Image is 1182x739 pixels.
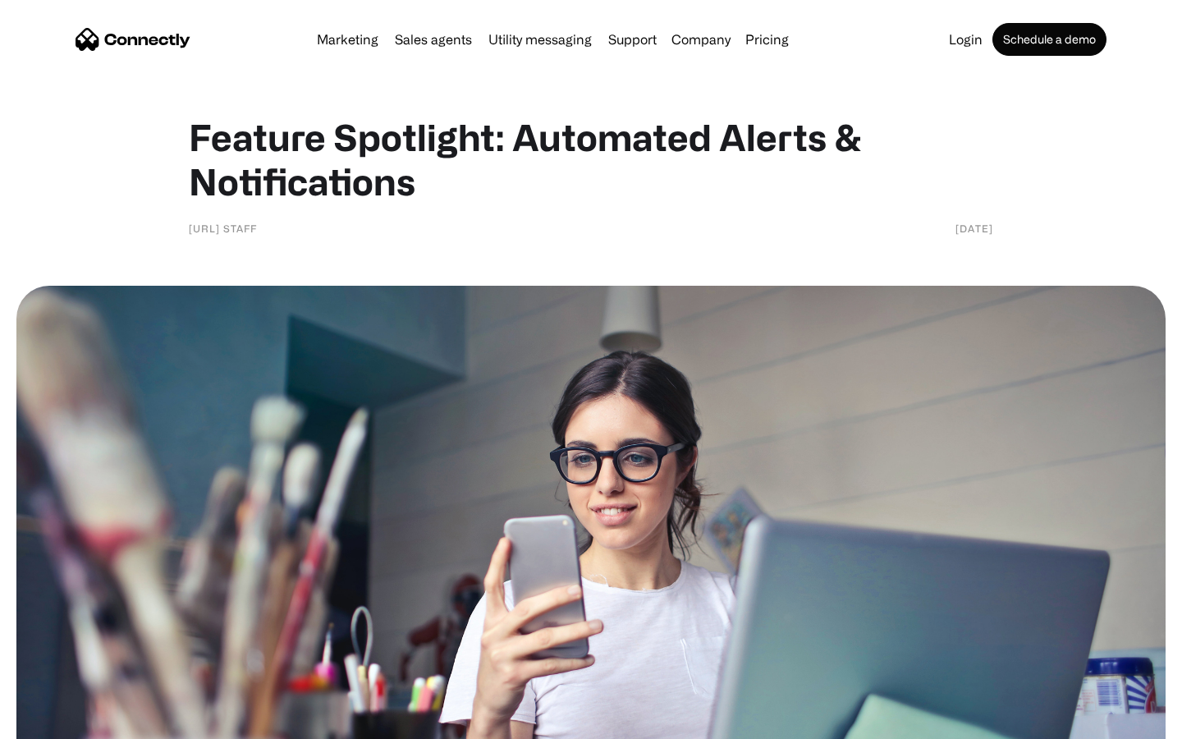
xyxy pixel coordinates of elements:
a: Sales agents [388,33,479,46]
h1: Feature Spotlight: Automated Alerts & Notifications [189,115,993,204]
a: Marketing [310,33,385,46]
div: [DATE] [955,220,993,236]
aside: Language selected: English [16,710,98,733]
a: Pricing [739,33,795,46]
ul: Language list [33,710,98,733]
a: Support [602,33,663,46]
a: Schedule a demo [992,23,1106,56]
a: Login [942,33,989,46]
a: Utility messaging [482,33,598,46]
div: Company [671,28,731,51]
div: [URL] staff [189,220,257,236]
